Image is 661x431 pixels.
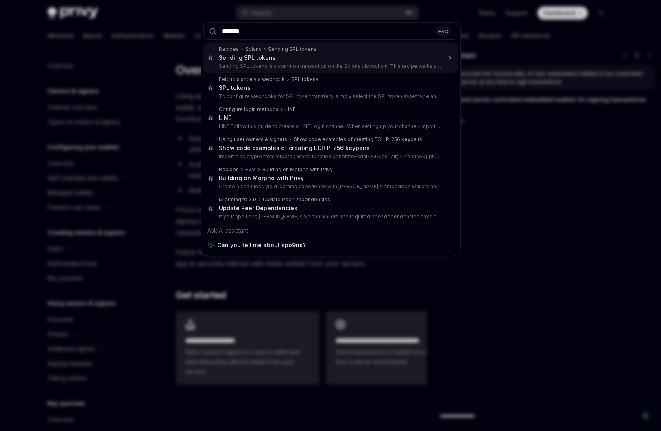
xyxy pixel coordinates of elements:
p: To configure webhooks for SPL token transfers, simply select the SPL token asset type and provide: t [219,93,441,100]
p: import * as crypto from 'crypto'; async function generateEcdhP256KeyPair(): Promise<{ privateKey: [219,153,441,160]
span: Can you tell me about spo9ns? [217,241,306,249]
p: LINE Follow this guide to create a LINE Login channel. When setting up your channel: Important : W [219,123,441,130]
div: Building on Morpho with Privy [262,166,333,173]
div: Using user owners & signers [219,136,287,143]
div: LINE [285,106,296,113]
div: Show code examples of creating ECH P-256 keypairs [219,144,370,152]
div: Building on Morpho with Privy [219,174,304,182]
div: Show code examples of creating ECH P-256 keypairs [294,136,422,143]
p: Create a seamless yield-earning experience with [PERSON_NAME]'s embedded wallets and [PERSON_NAME... [219,183,441,190]
div: ESC [436,27,451,35]
p: If your app uses [PERSON_NAME]'s Solana wallets, the required peer dependencies have changed in v... [219,213,441,220]
div: Fetch balance via webhook [219,76,285,83]
div: SPL tokens [291,76,319,83]
div: SPL tokens [219,84,251,91]
div: Migrating to 3.0 [219,196,256,203]
div: Update Peer Dependencies [263,196,330,203]
div: Configure login methods [219,106,279,113]
div: Recipes [219,166,239,173]
div: Solana [245,46,262,52]
p: Sending SPL tokens is a common transaction on the Solana blockchain. This recipe walks you through c [219,63,441,70]
div: Sending SPL tokens [219,54,276,61]
div: Recipes [219,46,239,52]
div: Sending SPL tokens [268,46,316,52]
div: Ask AI assistant [203,223,458,238]
div: EVM [245,166,256,173]
div: LINE [219,114,231,122]
div: Update Peer Dependencies [219,205,297,212]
